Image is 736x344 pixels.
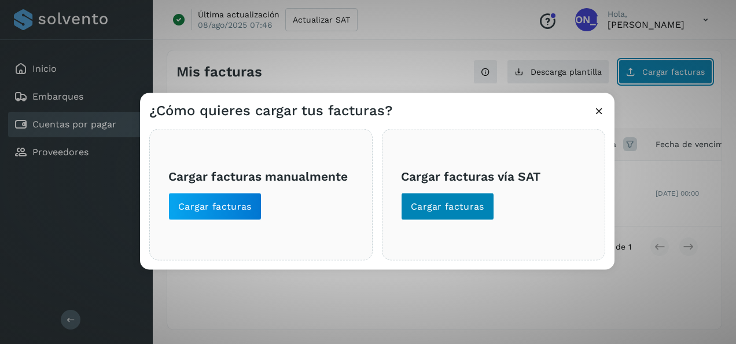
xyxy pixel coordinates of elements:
h3: ¿Cómo quieres cargar tus facturas? [149,103,392,119]
h3: Cargar facturas manualmente [168,169,354,183]
button: Cargar facturas [401,193,494,221]
button: Cargar facturas [168,193,262,221]
h3: Cargar facturas vía SAT [401,169,586,183]
span: Cargar facturas [411,200,484,213]
span: Cargar facturas [178,200,252,213]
